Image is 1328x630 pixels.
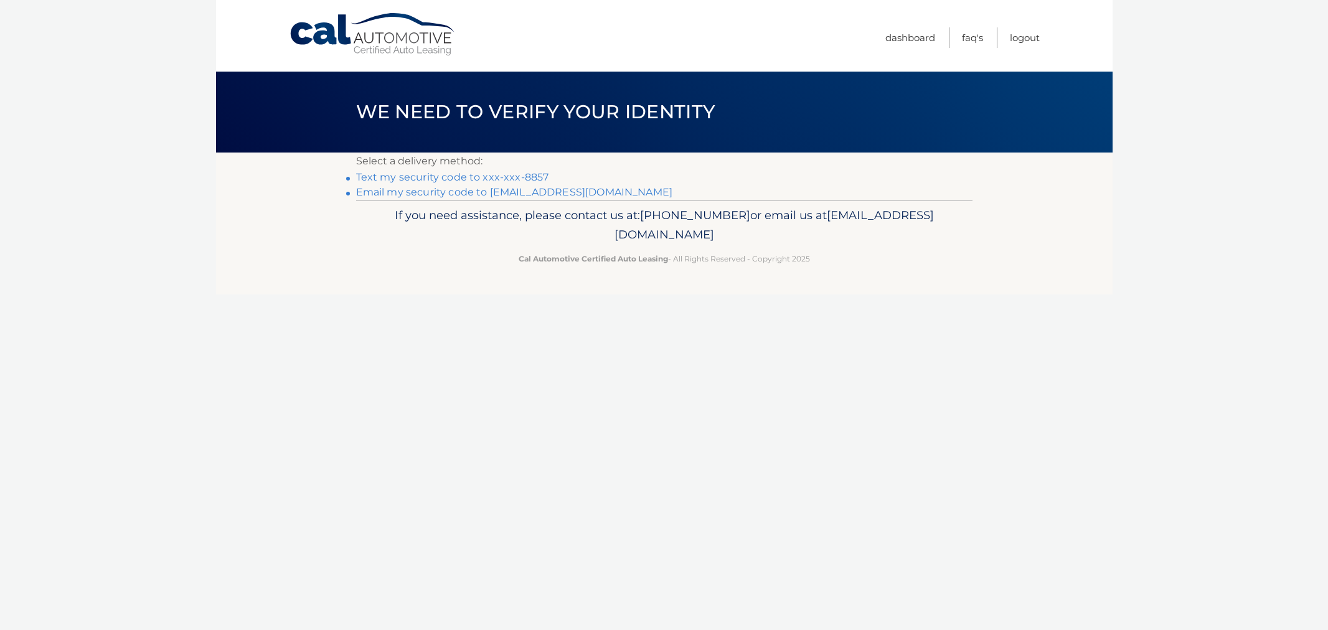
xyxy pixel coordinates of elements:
span: We need to verify your identity [356,100,715,123]
a: FAQ's [962,27,983,48]
a: Email my security code to [EMAIL_ADDRESS][DOMAIN_NAME] [356,186,673,198]
span: [PHONE_NUMBER] [640,208,750,222]
strong: Cal Automotive Certified Auto Leasing [519,254,668,263]
a: Dashboard [885,27,935,48]
a: Logout [1010,27,1040,48]
a: Text my security code to xxx-xxx-8857 [356,171,549,183]
p: - All Rights Reserved - Copyright 2025 [364,252,964,265]
a: Cal Automotive [289,12,457,57]
p: Select a delivery method: [356,153,972,170]
p: If you need assistance, please contact us at: or email us at [364,205,964,245]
